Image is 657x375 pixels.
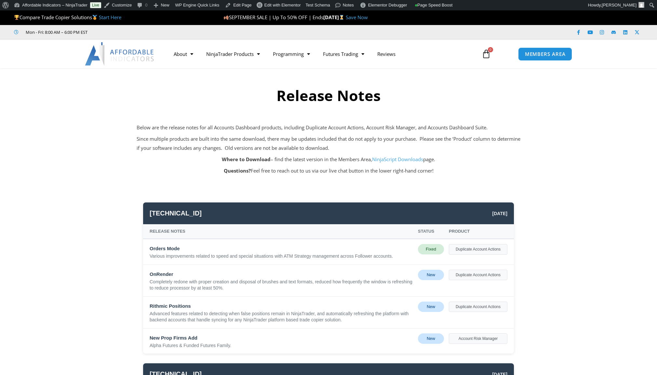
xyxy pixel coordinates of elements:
nav: Menu [167,46,474,61]
strong: Questions? [224,167,251,174]
a: MEMBERS AREA [518,47,572,61]
div: Fixed [418,244,444,254]
div: New [418,302,444,312]
div: Duplicate Account Actions [449,270,507,280]
span: 0 [488,47,493,52]
strong: Where to Download [222,156,271,162]
a: Live [90,2,101,8]
span: [DATE] [492,209,507,218]
span: [TECHNICAL_ID] [150,207,202,219]
span: SEPTEMBER SALE | Up To 50% OFF | Ends [223,14,323,20]
a: NinjaTrader Products [200,46,266,61]
iframe: Customer reviews powered by Trustpilot [97,29,194,35]
p: Since multiple products are built into the same download, there may be updates included that do n... [137,135,520,153]
div: Orders Mode [150,244,413,253]
strong: [DATE] [323,14,346,20]
div: Release Notes [150,227,413,235]
a: Futures Trading [316,46,371,61]
a: Start Here [99,14,121,20]
div: New [418,270,444,280]
img: LogoAI | Affordable Indicators – NinjaTrader [85,42,155,66]
a: About [167,46,200,61]
a: 0 [472,45,501,63]
div: Various improvements related to speed and special situations with ATM Strategy management across ... [150,253,413,260]
div: Advanced features related to detecting when false positions remain in NinjaTrader, and automatica... [150,311,413,323]
div: Alpha Futures & Funded Futures Family. [150,343,413,349]
a: Save Now [346,14,368,20]
div: Completely redone with proper creation and disposal of brushes and text formats, reduced how freq... [150,279,413,291]
img: 🏆 [14,15,19,20]
span: Edit with Elementor [264,3,301,7]
span: [PERSON_NAME] [602,3,637,7]
p: Feel free to reach out to us via our live chat button in the lower right-hand corner! [137,166,520,175]
div: Account Risk Manager [449,333,507,344]
div: Rithmic Positions [150,302,413,311]
span: Mon - Fri: 8:00 AM – 6:00 PM EST [24,28,87,36]
img: ⌛ [339,15,344,20]
div: Duplicate Account Actions [449,244,507,254]
p: Below are the release notes for all Accounts Dashboard products, including Duplicate Account Acti... [137,123,520,132]
p: – find the latest version in the Members Area, page. [137,155,520,164]
img: 🥇 [92,15,97,20]
div: OnRender [150,270,413,279]
div: New [418,333,444,344]
span: Compare Trade Copier Solutions [14,14,121,20]
span: MEMBERS AREA [525,52,566,57]
div: New Prop Firms Add [150,333,413,343]
img: 🍂 [224,15,229,20]
a: Programming [266,46,316,61]
div: Duplicate Account Actions [449,302,507,312]
a: NinjaScript Downloads [372,156,423,162]
div: Status [418,227,444,235]
a: Reviews [371,46,402,61]
div: Product [449,227,507,235]
h2: Release Notes [137,86,520,105]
